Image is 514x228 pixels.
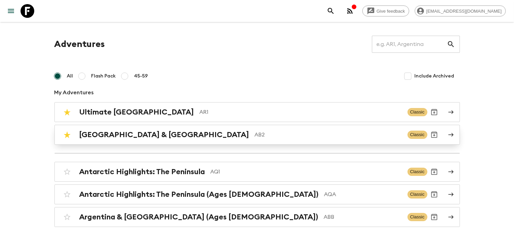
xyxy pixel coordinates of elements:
[255,131,402,139] p: AB2
[427,165,441,179] button: Archive
[427,128,441,142] button: Archive
[415,73,454,80] span: Include Archived
[54,102,460,122] a: Ultimate [GEOGRAPHIC_DATA]AR1ClassicArchive
[362,5,409,16] a: Give feedback
[54,88,460,97] p: My Adventures
[54,162,460,182] a: Antarctic Highlights: The PeninsulaAQ1ClassicArchive
[408,108,427,116] span: Classic
[54,184,460,204] a: Antarctic Highlights: The Peninsula (Ages [DEMOGRAPHIC_DATA])AQAClassicArchive
[54,207,460,227] a: Argentina & [GEOGRAPHIC_DATA] (Ages [DEMOGRAPHIC_DATA])ABBClassicArchive
[423,9,505,14] span: [EMAIL_ADDRESS][DOMAIN_NAME]
[372,35,447,54] input: e.g. AR1, Argentina
[91,73,116,80] span: Flash Pack
[408,131,427,139] span: Classic
[324,190,402,199] p: AQA
[200,108,402,116] p: AR1
[408,213,427,221] span: Classic
[79,213,318,221] h2: Argentina & [GEOGRAPHIC_DATA] (Ages [DEMOGRAPHIC_DATA])
[427,188,441,201] button: Archive
[67,73,73,80] span: All
[373,9,409,14] span: Give feedback
[4,4,18,18] button: menu
[408,190,427,199] span: Classic
[134,73,148,80] span: 45-59
[324,213,402,221] p: ABB
[54,125,460,145] a: [GEOGRAPHIC_DATA] & [GEOGRAPHIC_DATA]AB2ClassicArchive
[427,210,441,224] button: Archive
[211,168,402,176] p: AQ1
[79,108,194,117] h2: Ultimate [GEOGRAPHIC_DATA]
[415,5,506,16] div: [EMAIL_ADDRESS][DOMAIN_NAME]
[427,105,441,119] button: Archive
[79,190,319,199] h2: Antarctic Highlights: The Peninsula (Ages [DEMOGRAPHIC_DATA])
[324,4,338,18] button: search adventures
[79,167,205,176] h2: Antarctic Highlights: The Peninsula
[79,130,249,139] h2: [GEOGRAPHIC_DATA] & [GEOGRAPHIC_DATA]
[408,168,427,176] span: Classic
[54,37,105,51] h1: Adventures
